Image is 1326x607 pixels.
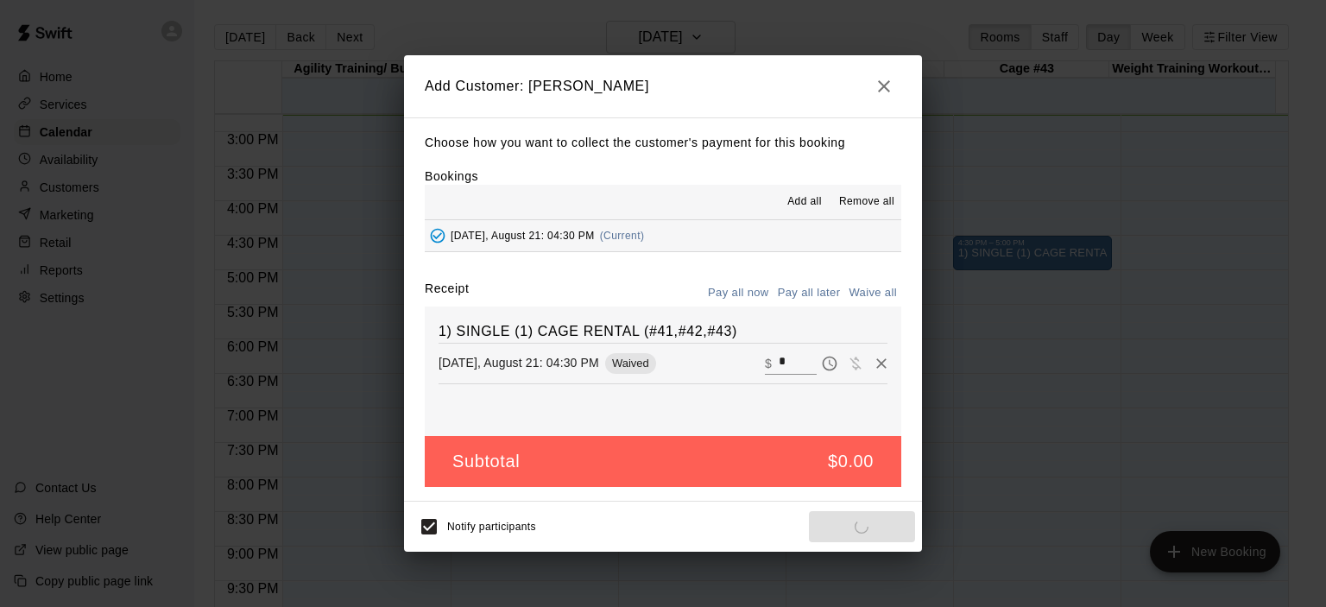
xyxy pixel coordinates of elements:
[605,357,656,370] span: Waived
[843,355,868,370] span: Waive payment
[425,280,469,307] label: Receipt
[765,355,772,372] p: $
[844,280,901,307] button: Waive all
[773,280,845,307] button: Pay all later
[451,230,595,242] span: [DATE], August 21: 04:30 PM
[452,450,520,473] h5: Subtotal
[425,132,901,154] p: Choose how you want to collect the customer's payment for this booking
[439,354,599,371] p: [DATE], August 21: 04:30 PM
[868,351,894,376] button: Remove
[704,280,773,307] button: Pay all now
[425,169,478,183] label: Bookings
[447,521,536,533] span: Notify participants
[787,193,822,211] span: Add all
[404,55,922,117] h2: Add Customer: [PERSON_NAME]
[832,188,901,216] button: Remove all
[839,193,894,211] span: Remove all
[828,450,874,473] h5: $0.00
[425,223,451,249] button: Added - Collect Payment
[439,320,887,343] h6: 1) SINGLE (1) CAGE RENTAL (#41,#42,#43)
[600,230,645,242] span: (Current)
[777,188,832,216] button: Add all
[425,220,901,252] button: Added - Collect Payment[DATE], August 21: 04:30 PM(Current)
[817,355,843,370] span: Pay later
